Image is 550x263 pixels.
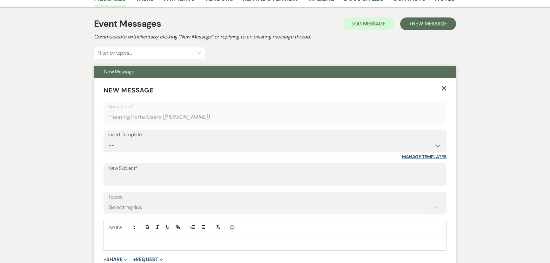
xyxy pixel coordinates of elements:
[133,257,136,262] span: +
[108,192,442,202] label: Topics
[108,103,442,111] p: Recipients*
[97,49,131,57] div: Filter by topics...
[104,68,134,75] span: New Message
[108,164,442,173] label: New Subject*
[343,17,394,30] button: Log Message
[400,17,456,30] button: +New Message
[108,130,442,139] div: Insert Template
[352,20,386,27] span: Log Message
[402,154,446,159] a: Manage Templates
[412,20,447,27] span: New Message
[94,33,456,41] h2: Communicate with clients by clicking "New Message" or replying to an existing message thread.
[133,257,163,262] button: Request
[94,17,161,30] h1: Event Messages
[104,257,106,262] span: +
[104,86,154,94] span: New Message
[108,111,442,123] div: Planning Portal Users
[162,113,210,121] span: ( [PERSON_NAME] )
[109,203,142,212] div: Select topics
[104,257,127,262] button: Share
